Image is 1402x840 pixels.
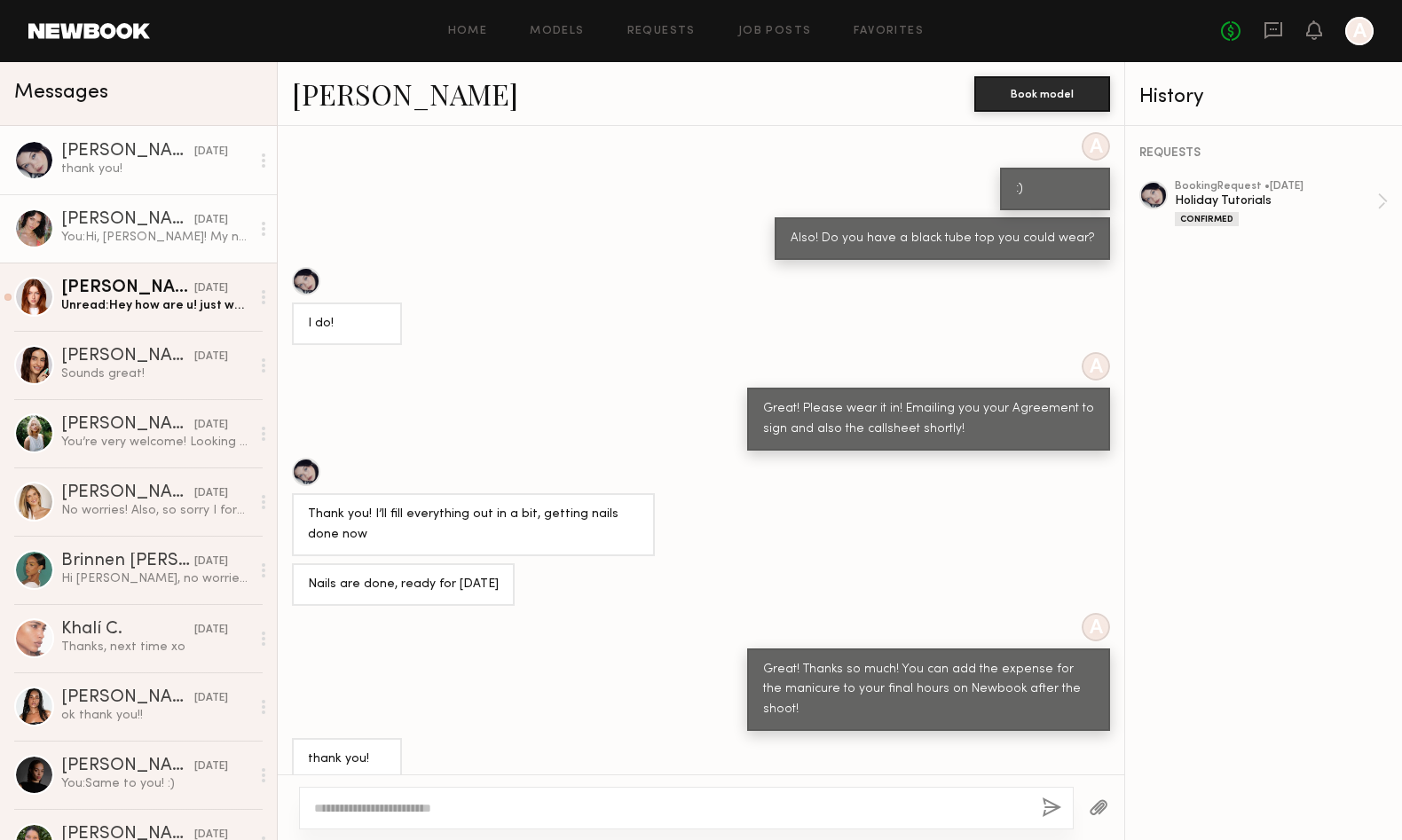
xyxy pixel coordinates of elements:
[1175,192,1377,209] div: Holiday Tutorials
[308,314,386,334] div: I do!
[194,690,228,707] div: [DATE]
[61,775,250,792] div: You: Same to you! :)
[194,485,228,502] div: [DATE]
[194,212,228,229] div: [DATE]
[1345,17,1374,45] a: A
[61,416,194,434] div: [PERSON_NAME]
[763,660,1094,721] div: Great! Thanks so much! You can add the expense for the manicure to your final hours on Newbook af...
[1139,147,1388,160] div: REQUESTS
[974,76,1110,112] button: Book model
[194,758,228,775] div: [DATE]
[448,26,488,37] a: Home
[738,26,812,37] a: Job Posts
[61,434,250,451] div: You’re very welcome! Looking forward to it :)
[763,399,1094,440] div: Great! Please wear it in! Emailing you your Agreement to sign and also the callsheet shortly!
[194,349,228,365] div: [DATE]
[61,229,250,246] div: You: Hi, [PERSON_NAME]! My name is [PERSON_NAME], Executive Producer at [PERSON_NAME][GEOGRAPHIC_...
[14,82,108,103] span: Messages
[194,622,228,639] div: [DATE]
[61,707,250,724] div: ok thank you!!
[61,161,250,177] div: thank you!
[791,229,1094,249] div: Also! Do you have a black tube top you could wear?
[627,26,696,37] a: Requests
[1139,87,1388,107] div: History
[61,570,250,587] div: Hi [PERSON_NAME], no worries, thank you!
[61,297,250,314] div: Unread: Hey how are u! just wanted to reach out and share that I am now an influencer agent at Bo...
[1016,179,1094,200] div: :)
[61,553,194,570] div: Brinnen [PERSON_NAME]
[194,280,228,297] div: [DATE]
[530,26,584,37] a: Models
[308,575,499,595] div: Nails are done, ready for [DATE]
[1175,181,1388,226] a: bookingRequest •[DATE]Holiday TutorialsConfirmed
[61,211,194,229] div: [PERSON_NAME]
[61,484,194,502] div: [PERSON_NAME]
[61,689,194,707] div: [PERSON_NAME]
[61,143,194,161] div: [PERSON_NAME]
[61,279,194,297] div: [PERSON_NAME]
[974,85,1110,100] a: Book model
[854,26,924,37] a: Favorites
[61,758,194,775] div: [PERSON_NAME]
[194,417,228,434] div: [DATE]
[308,505,639,546] div: Thank you! I’ll fill everything out in a bit, getting nails done now
[194,553,228,570] div: [DATE]
[61,639,250,656] div: Thanks, next time xo
[61,502,250,519] div: No worries! Also, so sorry I forgot to respond to the message above. But I would’ve loved to work...
[1175,212,1239,226] div: Confirmed
[308,750,386,770] div: thank you!
[292,75,518,113] a: [PERSON_NAME]
[61,348,194,365] div: [PERSON_NAME]
[61,621,194,639] div: Khalí C.
[1175,181,1377,192] div: booking Request • [DATE]
[61,365,250,382] div: Sounds great!
[194,144,228,161] div: [DATE]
